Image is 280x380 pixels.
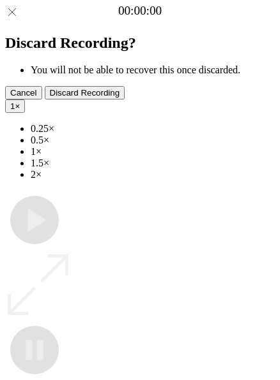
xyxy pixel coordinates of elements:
[118,4,162,18] a: 00:00:00
[10,101,15,111] span: 1
[31,135,275,146] li: 0.5×
[5,86,42,99] button: Cancel
[31,157,275,169] li: 1.5×
[45,86,125,99] button: Discard Recording
[31,146,275,157] li: 1×
[5,34,275,52] h2: Discard Recording?
[31,123,275,135] li: 0.25×
[31,64,275,76] li: You will not be able to recover this once discarded.
[31,169,275,180] li: 2×
[5,99,25,113] button: 1×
